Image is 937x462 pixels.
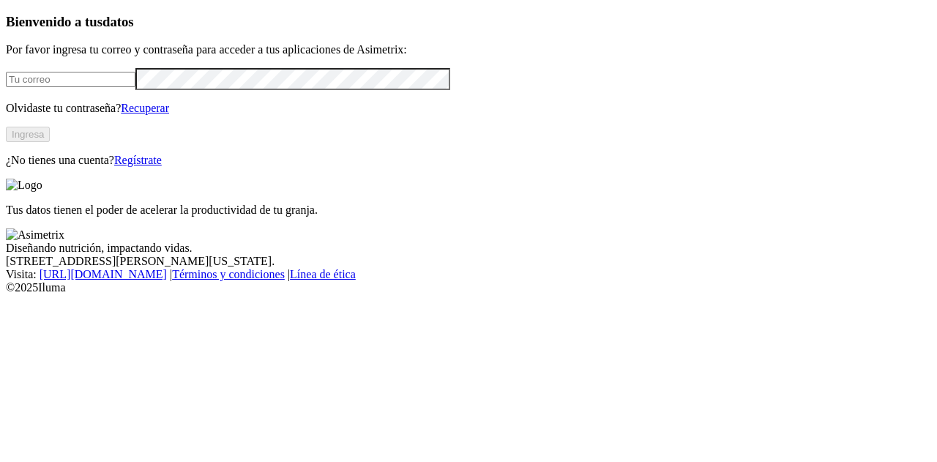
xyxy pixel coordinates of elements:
input: Tu correo [6,72,135,87]
div: [STREET_ADDRESS][PERSON_NAME][US_STATE]. [6,255,931,268]
span: datos [102,14,134,29]
div: Visita : | | [6,268,931,281]
a: [URL][DOMAIN_NAME] [40,268,167,280]
a: Recuperar [121,102,169,114]
div: Diseñando nutrición, impactando vidas. [6,242,931,255]
a: Línea de ética [290,268,356,280]
h3: Bienvenido a tus [6,14,931,30]
div: © 2025 Iluma [6,281,931,294]
p: Tus datos tienen el poder de acelerar la productividad de tu granja. [6,204,931,217]
img: Logo [6,179,42,192]
img: Asimetrix [6,228,64,242]
p: ¿No tienes una cuenta? [6,154,931,167]
a: Regístrate [114,154,162,166]
a: Términos y condiciones [172,268,285,280]
p: Por favor ingresa tu correo y contraseña para acceder a tus aplicaciones de Asimetrix: [6,43,931,56]
button: Ingresa [6,127,50,142]
p: Olvidaste tu contraseña? [6,102,931,115]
